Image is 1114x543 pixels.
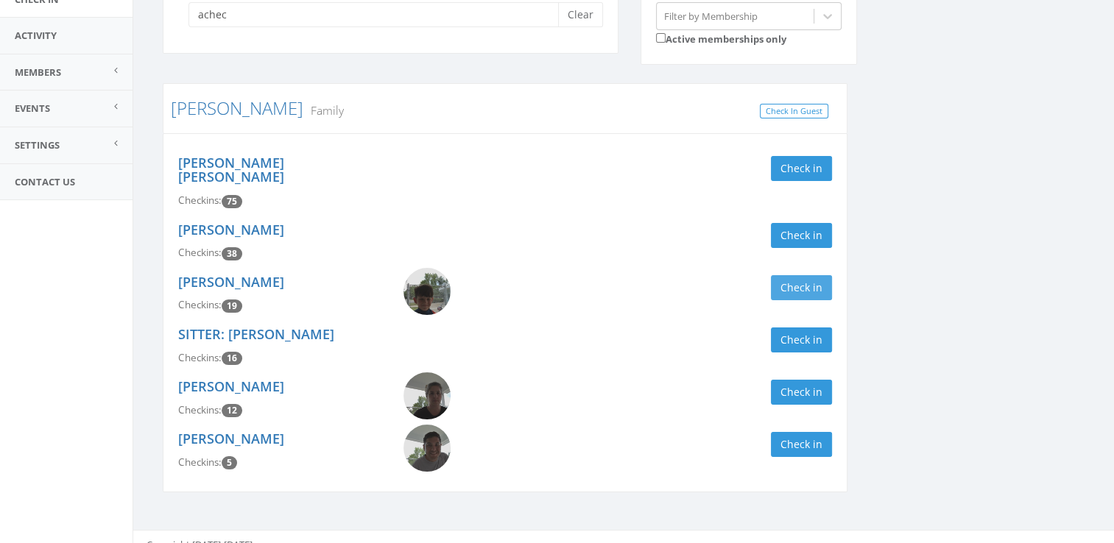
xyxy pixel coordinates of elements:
[403,372,451,419] img: Lisa_Coronado.png
[771,223,832,248] button: Check in
[178,430,284,447] a: [PERSON_NAME]
[656,33,666,43] input: Active memberships only
[771,432,832,457] button: Check in
[15,138,60,152] span: Settings
[403,425,451,472] img: Jose_Coronado.png
[303,102,344,118] small: Family
[178,377,284,395] a: [PERSON_NAME]
[558,2,603,27] button: Clear
[178,351,222,364] span: Checkins:
[15,175,75,188] span: Contact Us
[222,352,242,365] span: Checkin count
[15,102,50,115] span: Events
[771,327,832,352] button: Check in
[178,194,222,207] span: Checkins:
[188,2,569,27] input: Search a name to check in
[222,456,237,469] span: Checkin count
[656,30,786,46] label: Active memberships only
[222,404,242,417] span: Checkin count
[760,104,828,119] a: Check In Guest
[171,96,303,120] a: [PERSON_NAME]
[178,221,284,238] a: [PERSON_NAME]
[664,9,758,23] div: Filter by Membership
[222,247,242,260] span: Checkin count
[178,298,222,311] span: Checkins:
[403,268,451,315] img: James_Coronado.png
[178,246,222,259] span: Checkins:
[178,154,284,186] a: [PERSON_NAME] [PERSON_NAME]
[178,273,284,291] a: [PERSON_NAME]
[771,156,832,181] button: Check in
[771,380,832,405] button: Check in
[178,325,334,343] a: SITTER: [PERSON_NAME]
[222,299,242,313] span: Checkin count
[15,65,61,79] span: Members
[222,195,242,208] span: Checkin count
[771,275,832,300] button: Check in
[178,455,222,469] span: Checkins:
[178,403,222,416] span: Checkins:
